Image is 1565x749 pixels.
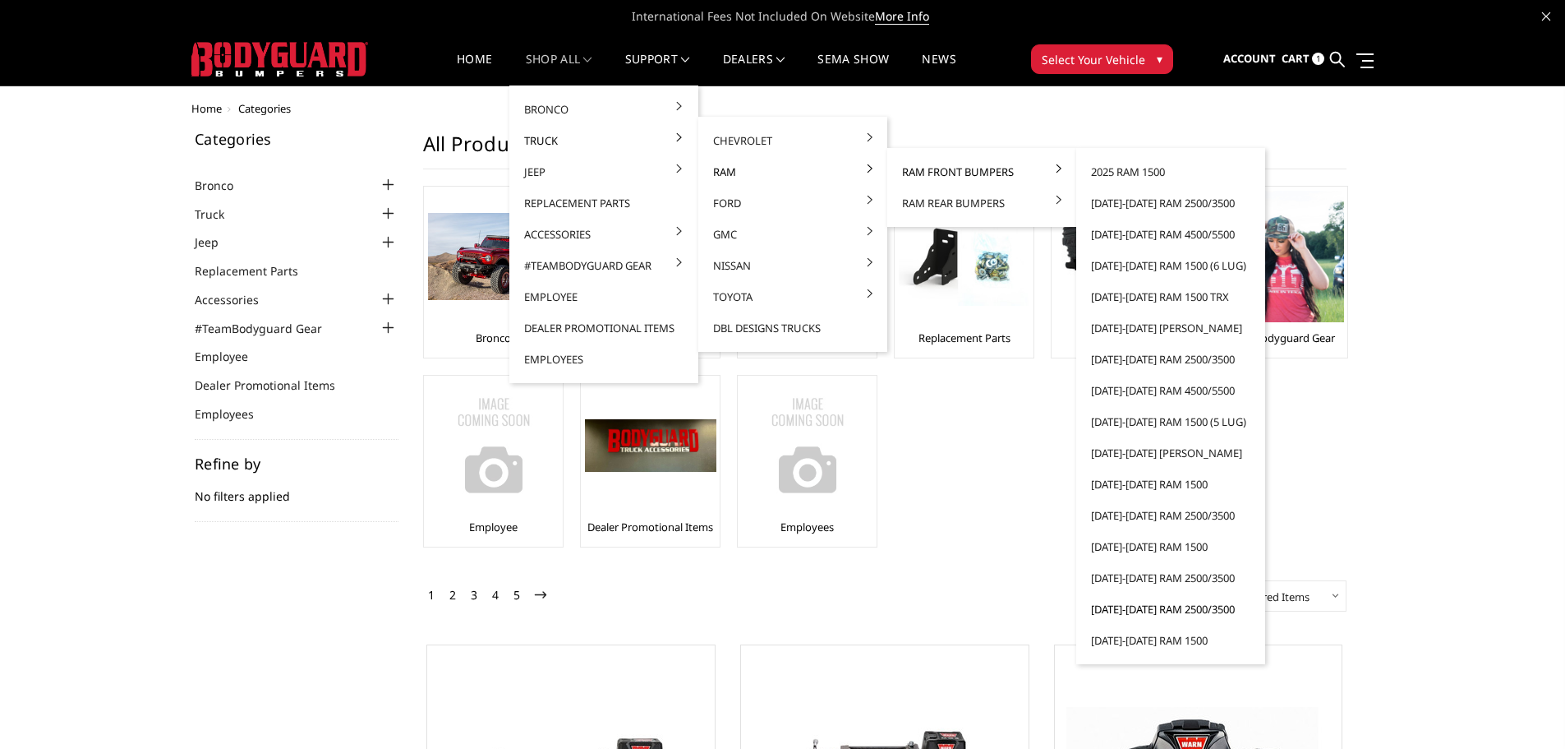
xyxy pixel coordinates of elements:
[516,94,692,125] a: Bronco
[780,520,834,534] a: Employees
[705,219,881,250] a: GMC
[705,312,881,344] a: DBL Designs Trucks
[195,405,274,423] a: Employees
[195,132,398,146] h5: Categories
[705,187,881,219] a: Ford
[1083,406,1259,437] a: [DATE]-[DATE] Ram 1500 (5 lug)
[195,456,398,471] h5: Refine by
[516,312,692,344] a: Dealer Promotional Items
[1083,375,1259,406] a: [DATE]-[DATE] Ram 4500/5500
[1083,187,1259,219] a: [DATE]-[DATE] Ram 2500/3500
[195,456,398,522] div: No filters applied
[894,156,1070,187] a: Ram Front Bumpers
[1083,469,1259,500] a: [DATE]-[DATE] Ram 1500
[1031,44,1173,74] button: Select Your Vehicle
[476,331,511,345] a: Bronco
[191,101,222,116] a: Home
[191,42,368,76] img: BODYGUARD BUMPERS
[1083,437,1259,469] a: [DATE]-[DATE] [PERSON_NAME]
[469,520,518,534] a: Employee
[1083,594,1259,625] a: [DATE]-[DATE] Ram 2500/3500
[587,520,713,534] a: Dealer Promotional Items
[1083,250,1259,281] a: [DATE]-[DATE] Ram 1500 (6 lug)
[1083,281,1259,312] a: [DATE]-[DATE] Ram 1500 TRX
[509,585,524,605] a: 5
[1223,37,1276,81] a: Account
[705,250,881,281] a: Nissan
[705,281,881,312] a: Toyota
[195,233,239,251] a: Jeep
[516,219,692,250] a: Accessories
[742,380,873,511] img: No Image
[875,8,929,25] a: More Info
[445,585,460,605] a: 2
[1483,670,1565,749] iframe: Chat Widget
[516,187,692,219] a: Replacement Parts
[428,380,559,511] img: No Image
[488,585,503,605] a: 4
[195,348,269,365] a: Employee
[423,132,1346,169] h1: All Products
[742,380,872,511] a: No Image
[1083,562,1259,594] a: [DATE]-[DATE] Ram 2500/3500
[625,53,690,86] a: Support
[1222,331,1335,345] a: #TeamBodyguard Gear
[1083,625,1259,656] a: [DATE]-[DATE] Ram 1500
[195,177,254,194] a: Bronco
[516,156,692,187] a: Jeep
[705,125,881,156] a: Chevrolet
[1083,531,1259,562] a: [DATE]-[DATE] Ram 1500
[1223,51,1276,66] span: Account
[1083,500,1259,531] a: [DATE]-[DATE] Ram 2500/3500
[195,377,356,394] a: Dealer Promotional Items
[195,262,319,280] a: Replacement Parts
[424,585,439,605] a: 1
[1157,50,1162,67] span: ▾
[526,53,592,86] a: shop all
[1083,219,1259,250] a: [DATE]-[DATE] Ram 4500/5500
[922,53,955,86] a: News
[1042,51,1145,68] span: Select Your Vehicle
[723,53,785,86] a: Dealers
[817,53,889,86] a: SEMA Show
[1312,53,1324,65] span: 1
[1083,344,1259,375] a: [DATE]-[DATE] Ram 2500/3500
[516,125,692,156] a: Truck
[516,250,692,281] a: #TeamBodyguard Gear
[467,585,481,605] a: 3
[516,281,692,312] a: Employee
[195,291,279,308] a: Accessories
[1282,51,1310,66] span: Cart
[195,206,245,223] a: Truck
[1282,37,1324,81] a: Cart 1
[705,156,881,187] a: Ram
[238,101,291,116] span: Categories
[195,320,343,337] a: #TeamBodyguard Gear
[894,187,1070,219] a: Ram Rear Bumpers
[1083,312,1259,344] a: [DATE]-[DATE] [PERSON_NAME]
[1083,156,1259,187] a: 2025 Ram 1500
[457,53,492,86] a: Home
[428,380,559,511] a: No Image
[918,331,1010,345] a: Replacement Parts
[516,344,692,375] a: Employees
